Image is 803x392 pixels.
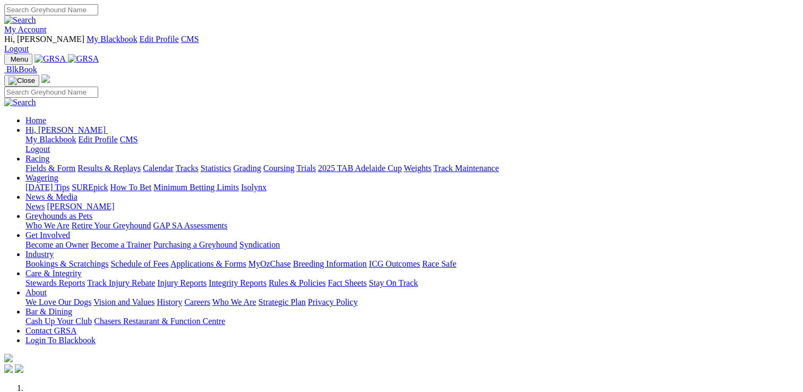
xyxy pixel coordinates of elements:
[25,125,108,134] a: Hi, [PERSON_NAME]
[8,76,35,85] img: Close
[241,183,266,192] a: Isolynx
[79,135,118,144] a: Edit Profile
[25,240,799,250] div: Get Involved
[140,35,179,44] a: Edit Profile
[4,44,29,53] a: Logout
[248,259,291,268] a: MyOzChase
[404,164,431,173] a: Weights
[25,125,106,134] span: Hi, [PERSON_NAME]
[68,54,99,64] img: GRSA
[25,202,799,211] div: News & Media
[201,164,231,173] a: Statistics
[369,278,418,287] a: Stay On Track
[25,183,70,192] a: [DATE] Tips
[6,65,37,74] span: BlkBook
[153,183,239,192] a: Minimum Betting Limits
[94,317,225,326] a: Chasers Restaurant & Function Centre
[25,278,799,288] div: Care & Integrity
[25,164,75,173] a: Fields & Form
[4,98,36,107] img: Search
[25,297,91,306] a: We Love Our Dogs
[110,259,168,268] a: Schedule of Fees
[296,164,316,173] a: Trials
[4,35,799,54] div: My Account
[234,164,261,173] a: Grading
[212,297,256,306] a: Who We Are
[181,35,199,44] a: CMS
[34,54,66,64] img: GRSA
[4,75,39,87] button: Toggle navigation
[4,54,32,65] button: Toggle navigation
[25,164,799,173] div: Racing
[25,240,89,249] a: Become an Owner
[4,15,36,25] img: Search
[209,278,266,287] a: Integrity Reports
[184,297,210,306] a: Careers
[25,192,77,201] a: News & Media
[318,164,402,173] a: 2025 TAB Adelaide Cup
[434,164,499,173] a: Track Maintenance
[25,173,58,182] a: Wagering
[25,259,108,268] a: Bookings & Scratchings
[369,259,420,268] a: ICG Outcomes
[4,4,98,15] input: Search
[91,240,151,249] a: Become a Trainer
[15,364,23,373] img: twitter.svg
[4,87,98,98] input: Search
[120,135,138,144] a: CMS
[258,297,306,306] a: Strategic Plan
[328,278,367,287] a: Fact Sheets
[4,364,13,373] img: facebook.svg
[25,259,799,269] div: Industry
[25,183,799,192] div: Wagering
[25,221,799,231] div: Greyhounds as Pets
[87,278,155,287] a: Track Injury Rebate
[25,278,85,287] a: Stewards Reports
[72,221,151,230] a: Retire Your Greyhound
[25,288,47,297] a: About
[176,164,198,173] a: Tracks
[293,259,367,268] a: Breeding Information
[157,297,182,306] a: History
[25,135,76,144] a: My Blackbook
[25,211,92,220] a: Greyhounds as Pets
[25,231,70,240] a: Get Involved
[47,202,114,211] a: [PERSON_NAME]
[25,144,50,154] a: Logout
[25,297,799,307] div: About
[4,65,37,74] a: BlkBook
[25,317,92,326] a: Cash Up Your Club
[25,154,49,163] a: Racing
[239,240,280,249] a: Syndication
[87,35,137,44] a: My Blackbook
[25,250,54,259] a: Industry
[25,307,72,316] a: Bar & Dining
[4,25,47,34] a: My Account
[41,74,50,83] img: logo-grsa-white.png
[25,221,70,230] a: Who We Are
[77,164,141,173] a: Results & Replays
[153,221,228,230] a: GAP SA Assessments
[422,259,456,268] a: Race Safe
[72,183,108,192] a: SUREpick
[157,278,206,287] a: Injury Reports
[153,240,237,249] a: Purchasing a Greyhound
[25,326,76,335] a: Contact GRSA
[25,116,46,125] a: Home
[4,35,84,44] span: Hi, [PERSON_NAME]
[25,135,799,154] div: Hi, [PERSON_NAME]
[11,55,28,63] span: Menu
[143,164,174,173] a: Calendar
[25,317,799,326] div: Bar & Dining
[263,164,295,173] a: Coursing
[4,354,13,362] img: logo-grsa-white.png
[25,202,45,211] a: News
[25,336,96,345] a: Login To Blackbook
[269,278,326,287] a: Rules & Policies
[170,259,246,268] a: Applications & Forms
[25,269,82,278] a: Care & Integrity
[110,183,152,192] a: How To Bet
[308,297,358,306] a: Privacy Policy
[93,297,154,306] a: Vision and Values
